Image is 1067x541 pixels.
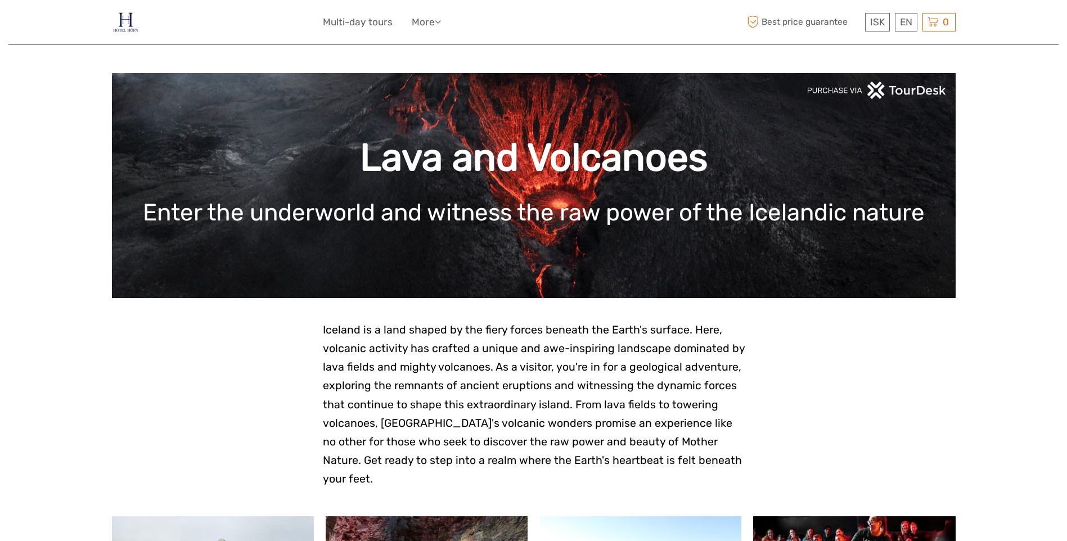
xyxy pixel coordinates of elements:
[129,199,939,227] h1: Enter the underworld and witness the raw power of the Icelandic nature
[112,8,139,36] img: 686-49135f22-265b-4450-95ba-bc28a5d02e86_logo_small.jpg
[323,323,745,485] span: Iceland is a land shaped by the fiery forces beneath the Earth's surface. Here, volcanic activity...
[745,13,862,31] span: Best price guarantee
[807,82,947,99] img: PurchaseViaTourDeskwhite.png
[323,14,393,30] a: Multi-day tours
[129,135,939,181] h1: Lava and Volcanoes
[870,16,885,28] span: ISK
[412,14,441,30] a: More
[895,13,917,31] div: EN
[941,16,951,28] span: 0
